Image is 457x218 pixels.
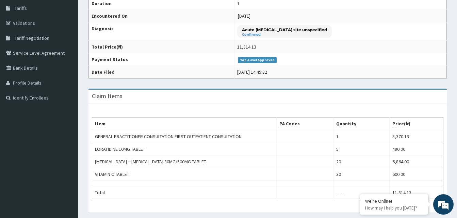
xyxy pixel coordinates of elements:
[242,27,327,33] p: Acute [MEDICAL_DATA] site unspecified
[238,57,277,63] span: Top-Level Approved
[333,186,389,199] td: ------
[389,156,443,168] td: 6,864.00
[89,22,234,41] th: Diagnosis
[92,168,277,181] td: VITAMIN C TABLET
[238,13,250,19] span: [DATE]
[389,168,443,181] td: 600.00
[365,198,423,204] div: We're Online!
[92,130,277,143] td: GENERAL PRACTITIONER CONSULTATION FIRST OUTPATIENT CONSULTATION
[15,5,27,11] span: Tariffs
[237,43,256,50] div: 11,314.13
[89,66,234,78] th: Date Filed
[15,35,49,41] span: Tariff Negotiation
[389,130,443,143] td: 3,370.13
[92,156,277,168] td: [MEDICAL_DATA] + [MEDICAL_DATA] 30MG/500MG TABLET
[89,53,234,66] th: Payment Status
[92,117,277,130] th: Item
[92,93,123,99] h3: Claim Items
[92,186,277,199] td: Total
[277,117,333,130] th: PA Codes
[333,130,389,143] td: 1
[389,186,443,199] td: 11,314.13
[333,168,389,181] td: 30
[389,143,443,156] td: 480.00
[333,143,389,156] td: 5
[365,205,423,211] p: How may I help you today?
[333,156,389,168] td: 20
[333,117,389,130] th: Quantity
[237,69,267,75] div: [DATE] 14:45:32
[89,10,234,22] th: Encountered On
[92,143,277,156] td: LORATIDINE 10MG TABLET
[242,33,327,36] small: Confirmed
[89,41,234,53] th: Total Price(₦)
[389,117,443,130] th: Price(₦)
